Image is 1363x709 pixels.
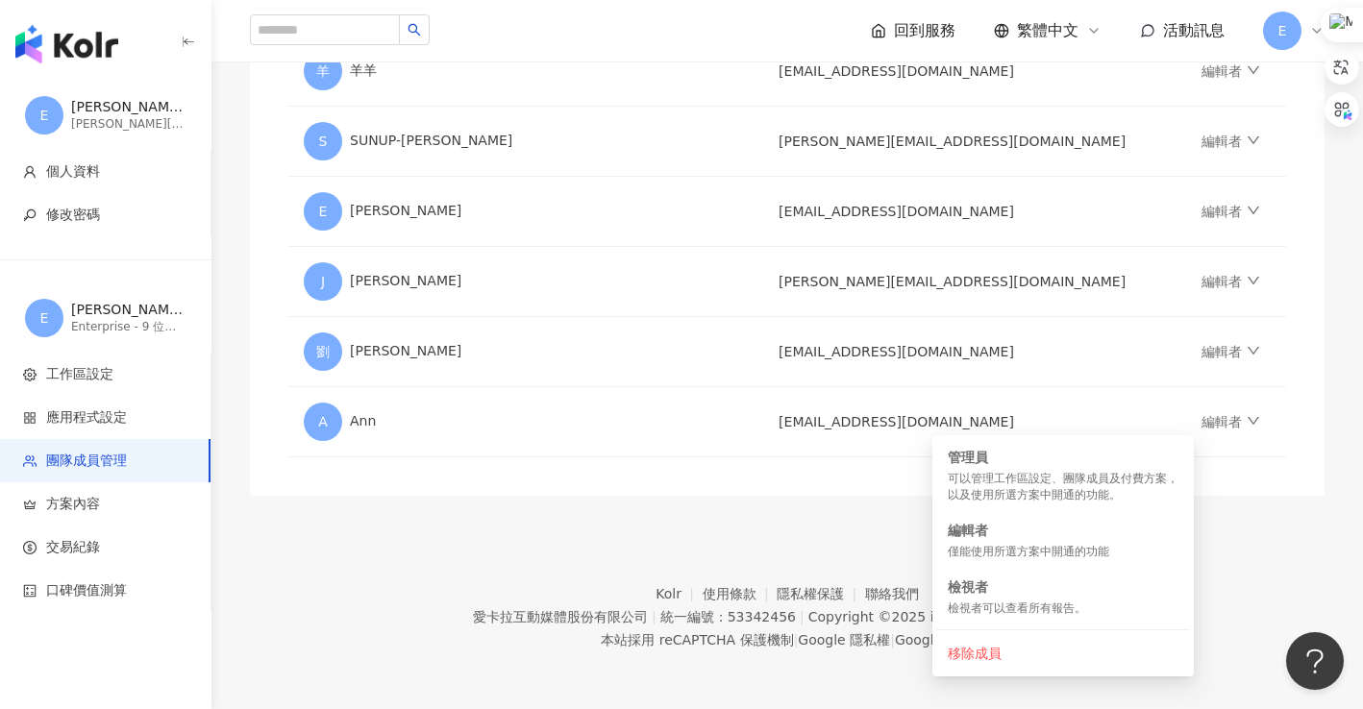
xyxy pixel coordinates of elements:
[304,262,748,301] div: [PERSON_NAME]
[1202,204,1259,219] a: 編輯者
[304,122,748,160] div: SUNUP-[PERSON_NAME]
[316,61,330,82] span: 羊
[656,586,702,601] a: Kolr
[304,52,748,90] div: 羊羊
[798,632,890,648] a: Google 隱私權
[890,632,895,648] span: |
[1247,204,1260,217] span: down
[40,307,49,329] span: E
[23,208,37,222] span: key
[1202,274,1259,289] a: 編輯者
[808,609,1102,624] div: Copyright © 2025 All Rights Reserved.
[1286,632,1344,690] iframe: Help Scout Beacon - Open
[930,609,963,624] a: iKala
[304,332,748,371] div: [PERSON_NAME]
[321,271,325,292] span: J
[71,301,186,320] div: [PERSON_NAME][EMAIL_ADDRESS][DOMAIN_NAME] 的工作區
[1247,344,1260,357] span: down
[23,165,37,179] span: user
[71,116,186,133] div: [PERSON_NAME][EMAIL_ADDRESS][DOMAIN_NAME]
[1017,20,1078,41] span: 繁體中文
[23,411,37,425] span: appstore
[473,609,648,624] div: 愛卡拉互動媒體股份有限公司
[895,632,974,648] a: Google 條款
[894,20,955,41] span: 回到服務
[46,495,100,514] span: 方案內容
[652,609,657,624] span: |
[703,586,778,601] a: 使用條款
[948,448,1178,467] div: 管理員
[1202,134,1259,149] a: 編輯者
[46,365,113,384] span: 工作區設定
[794,632,799,648] span: |
[948,471,1178,503] div: 可以管理工作區設定、團隊成員及付費方案，以及使用所選方案中開通的功能。
[316,341,330,362] span: 劉
[865,586,919,601] a: 聯絡我們
[1202,63,1259,79] a: 編輯者
[23,541,37,554] span: dollar
[777,586,865,601] a: 隱私權保護
[1247,134,1260,147] span: down
[71,319,186,335] div: Enterprise - 9 位成員
[948,577,1178,597] div: 檢視者
[660,609,796,624] div: 統一編號：53342456
[948,544,1178,560] div: 僅能使用所選方案中開通的功能
[800,609,805,624] span: |
[763,317,1186,387] td: [EMAIL_ADDRESS][DOMAIN_NAME]
[1247,274,1260,287] span: down
[1202,344,1259,359] a: 編輯者
[948,600,1178,617] div: 檢視者可以查看所有報告。
[948,643,1178,664] div: 移除成員
[1247,63,1260,77] span: down
[763,247,1186,317] td: [PERSON_NAME][EMAIL_ADDRESS][DOMAIN_NAME]
[763,387,1186,457] td: [EMAIL_ADDRESS][DOMAIN_NAME]
[46,408,127,428] span: 應用程式設定
[318,411,328,432] span: A
[948,521,1178,540] div: 編輯者
[763,177,1186,247] td: [EMAIL_ADDRESS][DOMAIN_NAME]
[46,581,127,600] span: 口碑價值測算
[1202,414,1259,429] a: 編輯者
[763,107,1186,177] td: [PERSON_NAME][EMAIL_ADDRESS][DOMAIN_NAME]
[46,452,127,471] span: 團隊成員管理
[46,162,100,182] span: 個人資料
[46,206,100,225] span: 修改密碼
[408,23,421,37] span: search
[319,131,328,152] span: S
[71,98,186,117] div: [PERSON_NAME][EMAIL_ADDRESS][DOMAIN_NAME]
[319,201,328,222] span: E
[40,105,49,126] span: E
[15,25,118,63] img: logo
[46,538,100,557] span: 交易紀錄
[763,37,1186,107] td: [EMAIL_ADDRESS][DOMAIN_NAME]
[1247,414,1260,428] span: down
[23,584,37,598] span: calculator
[601,628,973,651] span: 本站採用 reCAPTCHA 保護機制
[304,192,748,231] div: [PERSON_NAME]
[871,20,955,41] a: 回到服務
[1163,21,1225,39] span: 活動訊息
[1278,20,1287,41] span: E
[304,403,748,441] div: Ann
